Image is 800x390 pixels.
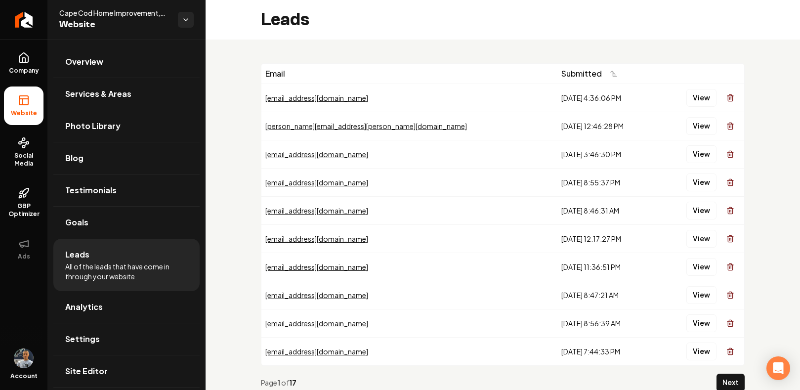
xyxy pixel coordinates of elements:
button: Ads [4,230,43,268]
div: [EMAIL_ADDRESS][DOMAIN_NAME] [265,149,553,159]
div: [EMAIL_ADDRESS][DOMAIN_NAME] [265,347,553,356]
span: Overview [65,56,103,68]
span: Photo Library [65,120,121,132]
div: [PERSON_NAME][EMAIL_ADDRESS][PERSON_NAME][DOMAIN_NAME] [265,121,553,131]
span: Goals [65,217,88,228]
div: [DATE] 12:46:28 PM [561,121,653,131]
span: Ads [14,253,34,260]
span: Testimonials [65,184,117,196]
img: Tony Sivitski [14,348,34,368]
div: [DATE] 7:44:33 PM [561,347,653,356]
button: View [686,117,716,135]
a: Blog [53,142,200,174]
span: Leads [65,249,89,260]
span: Services & Areas [65,88,131,100]
span: All of the leads that have come in through your website. [65,261,188,281]
div: [EMAIL_ADDRESS][DOMAIN_NAME] [265,318,553,328]
h2: Leads [261,10,309,30]
div: [EMAIL_ADDRESS][DOMAIN_NAME] [265,206,553,216]
div: Email [265,68,553,80]
a: Analytics [53,291,200,323]
button: View [686,202,716,219]
div: [DATE] 8:55:37 PM [561,177,653,187]
a: Services & Areas [53,78,200,110]
div: [DATE] 8:46:31 AM [561,206,653,216]
strong: 1 [277,378,281,387]
div: Open Intercom Messenger [766,356,790,380]
button: View [686,314,716,332]
button: View [686,230,716,248]
a: Testimonials [53,174,200,206]
a: Overview [53,46,200,78]
span: Settings [65,333,100,345]
strong: 17 [289,378,296,387]
div: [DATE] 8:47:21 AM [561,290,653,300]
div: [EMAIL_ADDRESS][DOMAIN_NAME] [265,262,553,272]
div: [DATE] 12:17:27 PM [561,234,653,244]
a: Social Media [4,129,43,175]
a: Goals [53,207,200,238]
div: [EMAIL_ADDRESS][DOMAIN_NAME] [265,234,553,244]
div: [DATE] 3:46:30 PM [561,149,653,159]
span: Submitted [561,68,602,80]
span: Company [5,67,43,75]
button: View [686,173,716,191]
button: View [686,145,716,163]
span: GBP Optimizer [4,202,43,218]
div: [EMAIL_ADDRESS][DOMAIN_NAME] [265,93,553,103]
button: View [686,343,716,360]
div: [EMAIL_ADDRESS][DOMAIN_NAME] [265,177,553,187]
button: View [686,89,716,107]
span: Cape Cod Home Improvement, Inc [59,8,170,18]
span: Social Media [4,152,43,168]
div: [DATE] 4:36:06 PM [561,93,653,103]
span: Blog [65,152,84,164]
span: Account [10,372,38,380]
div: [DATE] 8:56:39 AM [561,318,653,328]
a: Photo Library [53,110,200,142]
span: Website [7,109,41,117]
button: Open user button [14,348,34,368]
a: Site Editor [53,355,200,387]
span: Site Editor [65,365,108,377]
button: View [686,258,716,276]
button: View [686,286,716,304]
div: [EMAIL_ADDRESS][DOMAIN_NAME] [265,290,553,300]
a: Company [4,44,43,83]
button: Submitted [561,65,624,83]
a: GBP Optimizer [4,179,43,226]
a: Settings [53,323,200,355]
div: [DATE] 11:36:51 PM [561,262,653,272]
span: Page [261,378,277,387]
span: Website [59,18,170,32]
span: of [281,378,289,387]
img: Rebolt Logo [15,12,33,28]
span: Analytics [65,301,103,313]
